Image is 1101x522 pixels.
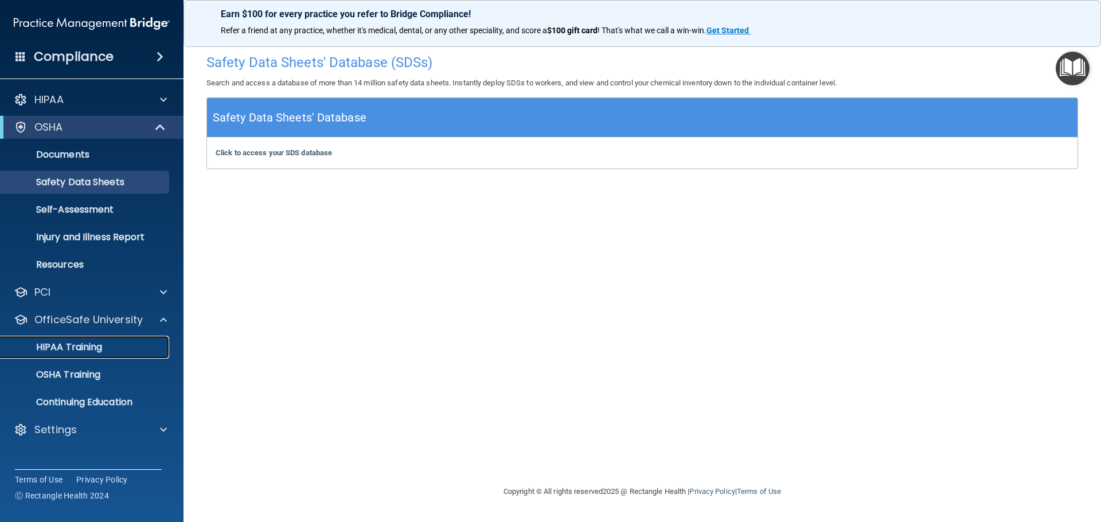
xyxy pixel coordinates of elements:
span: Refer a friend at any practice, whether it's medical, dental, or any other speciality, and score a [221,26,547,35]
a: Terms of Use [15,474,63,485]
p: HIPAA [34,93,64,107]
h5: Safety Data Sheets' Database [213,108,366,128]
p: OSHA Training [7,369,100,380]
p: Injury and Illness Report [7,231,164,243]
p: Resources [7,259,164,270]
a: Get Started [706,26,751,35]
p: Documents [7,149,164,160]
p: HIPAA Training [7,342,102,353]
span: Ⓒ Rectangle Health 2024 [15,490,109,501]
p: Search and access a database of more than 14 million safety data sheets. Instantly deploy SDSs to... [206,76,1078,90]
p: Earn $100 for every practice you refer to Bridge Compliance! [221,9,1064,19]
p: Self-Assessment [7,204,164,215]
span: ! That's what we call a win-win. [598,26,706,35]
p: Safety Data Sheets [7,176,164,188]
p: Settings [34,423,77,437]
button: Open Resource Center [1056,52,1090,85]
a: Privacy Policy [76,474,128,485]
a: OfficeSafe University [14,313,167,327]
a: Settings [14,423,167,437]
a: Terms of Use [737,487,781,496]
h4: Compliance [34,49,114,65]
p: PCI [34,285,50,299]
img: PMB logo [14,12,170,35]
p: OSHA [34,120,63,134]
h4: Safety Data Sheets' Database (SDSs) [206,55,1078,70]
strong: Get Started [706,26,749,35]
p: Continuing Education [7,397,164,408]
a: Privacy Policy [689,487,735,496]
p: OfficeSafe University [34,313,143,327]
div: Copyright © All rights reserved 2025 @ Rectangle Health | | [433,473,852,510]
a: Click to access your SDS database [216,148,332,157]
strong: $100 gift card [547,26,598,35]
a: PCI [14,285,167,299]
a: HIPAA [14,93,167,107]
a: OSHA [14,120,166,134]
